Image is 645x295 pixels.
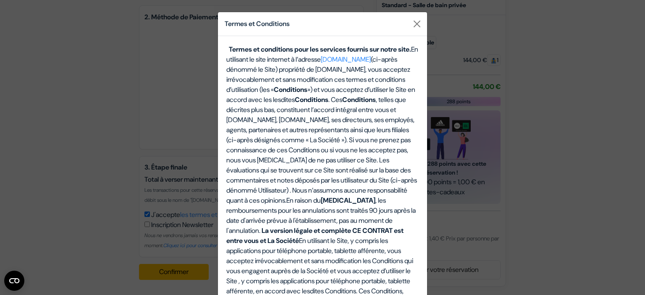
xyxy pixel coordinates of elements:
button: Open CMP widget [4,271,24,291]
b: La version légale et complète [262,226,351,235]
b: Termes et conditions pour les services fournis sur notre site. [229,45,411,54]
b: Conditions [295,95,328,104]
h5: Termes et Conditions [225,19,290,29]
b: Conditions [274,85,307,94]
a: [DOMAIN_NAME] [321,55,371,64]
button: Close [410,17,424,31]
b: Conditions [342,95,376,104]
strong: [MEDICAL_DATA] [321,196,375,205]
span: En raison du , les remboursements pour les annulations sont traités 90 jours après la date d'arri... [226,196,416,235]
